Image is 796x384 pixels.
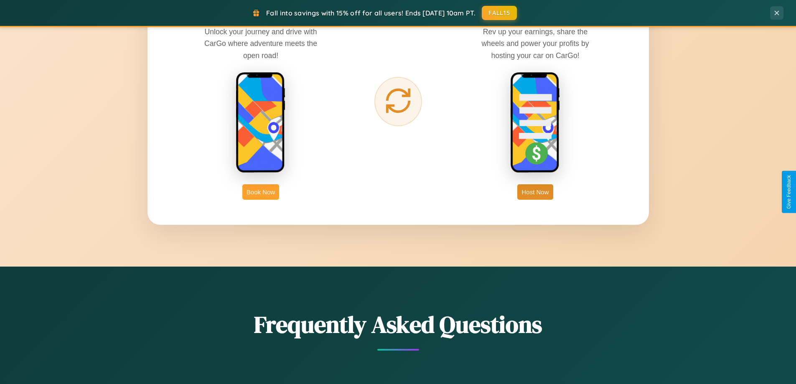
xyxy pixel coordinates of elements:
button: Host Now [517,184,553,200]
button: FALL15 [482,6,517,20]
p: Rev up your earnings, share the wheels and power your profits by hosting your car on CarGo! [473,26,598,61]
div: Give Feedback [786,175,792,209]
img: rent phone [236,72,286,174]
img: host phone [510,72,560,174]
button: Book Now [242,184,279,200]
p: Unlock your journey and drive with CarGo where adventure meets the open road! [198,26,323,61]
h2: Frequently Asked Questions [148,308,649,341]
span: Fall into savings with 15% off for all users! Ends [DATE] 10am PT. [266,9,476,17]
